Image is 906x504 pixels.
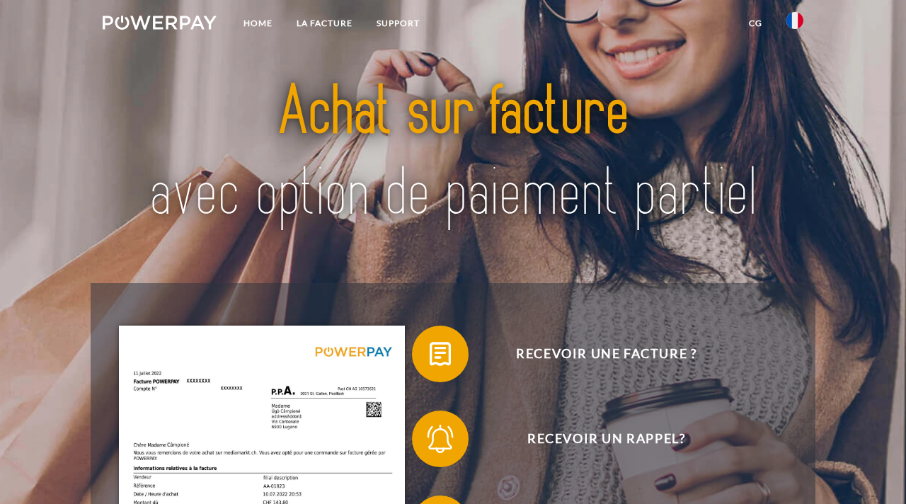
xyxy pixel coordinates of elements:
[423,421,458,457] img: qb_bell.svg
[137,50,769,256] img: title-powerpay_fr.svg
[412,326,780,382] button: Recevoir une facture ?
[285,11,365,36] a: LA FACTURE
[365,11,432,36] a: Support
[412,411,780,467] button: Recevoir un rappel?
[737,11,774,36] a: CG
[231,11,285,36] a: Home
[423,336,458,372] img: qb_bill.svg
[786,12,803,29] img: fr
[103,16,217,30] img: logo-powerpay-white.svg
[433,326,780,382] span: Recevoir une facture ?
[433,411,780,467] span: Recevoir un rappel?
